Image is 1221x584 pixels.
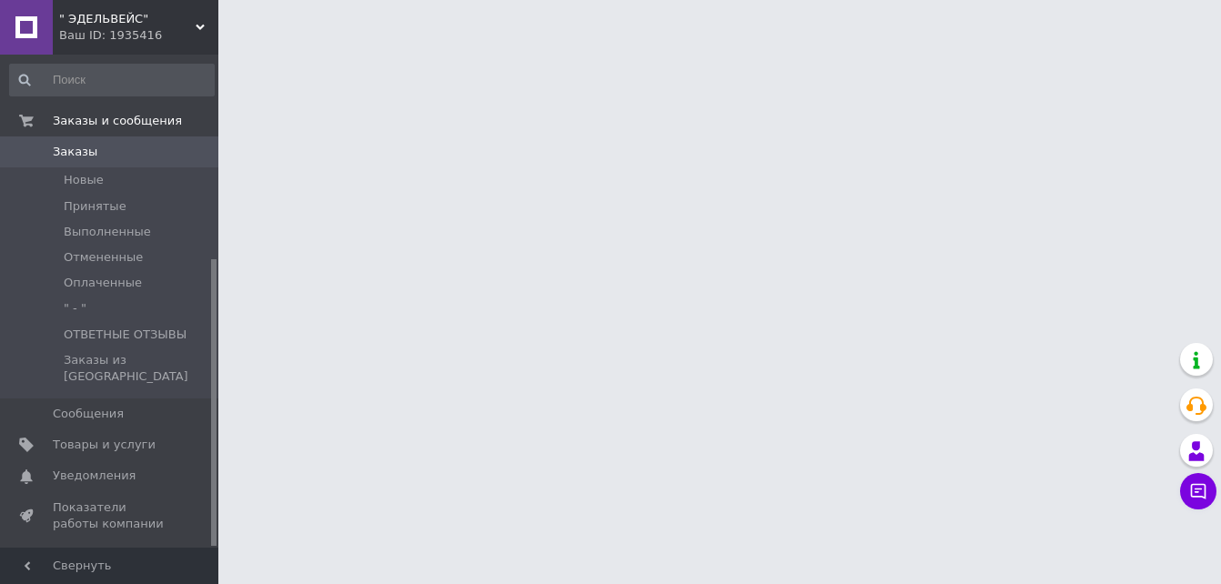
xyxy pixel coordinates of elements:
span: Показатели работы компании [53,499,168,532]
div: Ваш ID: 1935416 [59,27,218,44]
span: " ЭДЕЛЬВЕЙС" [59,11,196,27]
span: Выполненные [64,224,151,240]
span: Оплаченные [64,275,142,291]
span: Товары и услуги [53,437,156,453]
span: Отмененные [64,249,143,266]
input: Поиск [9,64,215,96]
span: Уведомления [53,468,136,484]
span: Сообщения [53,406,124,422]
span: Принятые [64,198,126,215]
span: Заказы и сообщения [53,113,182,129]
span: Панель управления [53,547,168,579]
span: Заказы [53,144,97,160]
button: Чат с покупателем [1180,473,1216,509]
span: Заказы из [GEOGRAPHIC_DATA] [64,352,213,385]
span: Новые [64,172,104,188]
span: ОТВЕТНЫЕ ОТЗЫВЫ [64,327,187,343]
span: " - " [64,300,86,317]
